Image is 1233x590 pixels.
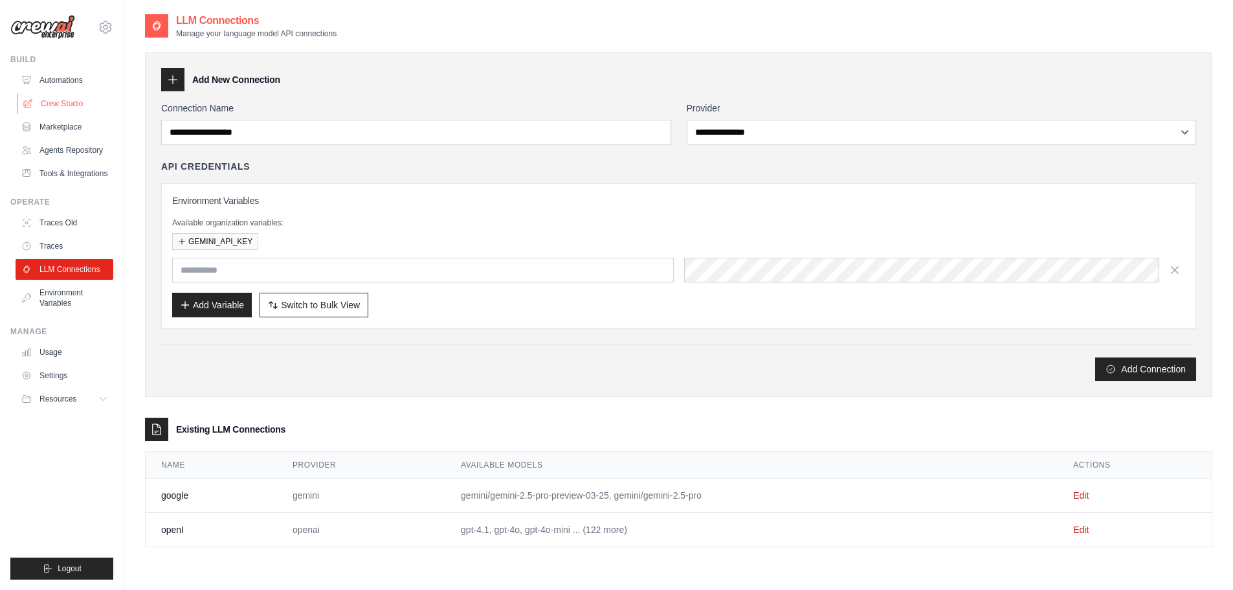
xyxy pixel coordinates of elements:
[16,365,113,386] a: Settings
[172,194,1185,207] h3: Environment Variables
[10,197,113,207] div: Operate
[281,299,360,312] span: Switch to Bulk View
[277,513,445,547] td: openai
[58,563,82,574] span: Logout
[146,479,277,513] td: google
[445,479,1058,513] td: gemini/gemini-2.5-pro-preview-03-25, gemini/gemini-2.5-pro
[16,70,113,91] a: Automations
[10,15,75,40] img: Logo
[10,326,113,337] div: Manage
[16,389,113,409] button: Resources
[161,102,671,115] label: Connection Name
[260,293,368,317] button: Switch to Bulk View
[1073,490,1089,501] a: Edit
[172,233,258,250] button: GEMINI_API_KEY
[445,513,1058,547] td: gpt-4.1, gpt-4o, gpt-4o-mini ... (122 more)
[176,423,285,436] h3: Existing LLM Connections
[277,479,445,513] td: gemini
[16,212,113,233] a: Traces Old
[687,102,1197,115] label: Provider
[16,163,113,184] a: Tools & Integrations
[16,236,113,256] a: Traces
[161,160,250,173] h4: API Credentials
[1058,452,1212,479] th: Actions
[16,259,113,280] a: LLM Connections
[10,558,113,580] button: Logout
[192,73,280,86] h3: Add New Connection
[16,282,113,313] a: Environment Variables
[146,452,277,479] th: Name
[16,117,113,137] a: Marketplace
[16,140,113,161] a: Agents Repository
[445,452,1058,479] th: Available Models
[10,54,113,65] div: Build
[176,28,337,39] p: Manage your language model API connections
[1095,357,1196,381] button: Add Connection
[1073,525,1089,535] a: Edit
[39,394,76,404] span: Resources
[277,452,445,479] th: Provider
[146,513,277,547] td: openI
[16,342,113,363] a: Usage
[172,293,252,317] button: Add Variable
[176,13,337,28] h2: LLM Connections
[17,93,115,114] a: Crew Studio
[172,218,1185,228] p: Available organization variables:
